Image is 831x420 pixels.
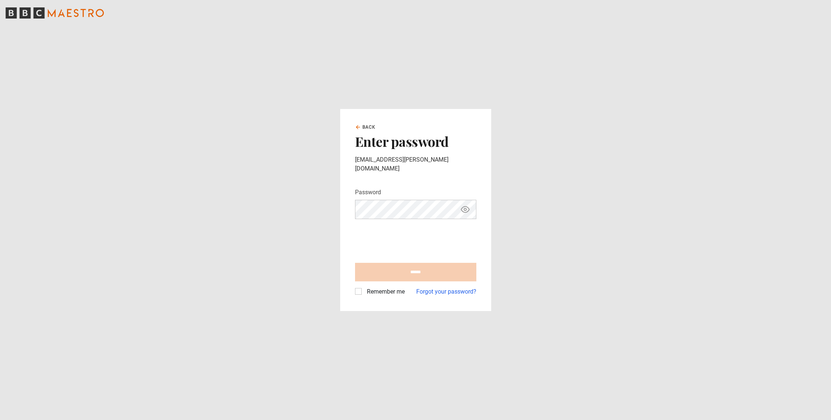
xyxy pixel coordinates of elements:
svg: BBC Maestro [6,7,104,19]
label: Password [355,188,381,197]
label: Remember me [364,287,405,296]
span: Back [362,124,376,130]
iframe: reCAPTCHA [355,225,468,254]
p: [EMAIL_ADDRESS][PERSON_NAME][DOMAIN_NAME] [355,155,476,173]
button: Show password [459,203,472,216]
h2: Enter password [355,133,476,149]
a: Back [355,124,376,130]
a: Forgot your password? [416,287,476,296]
